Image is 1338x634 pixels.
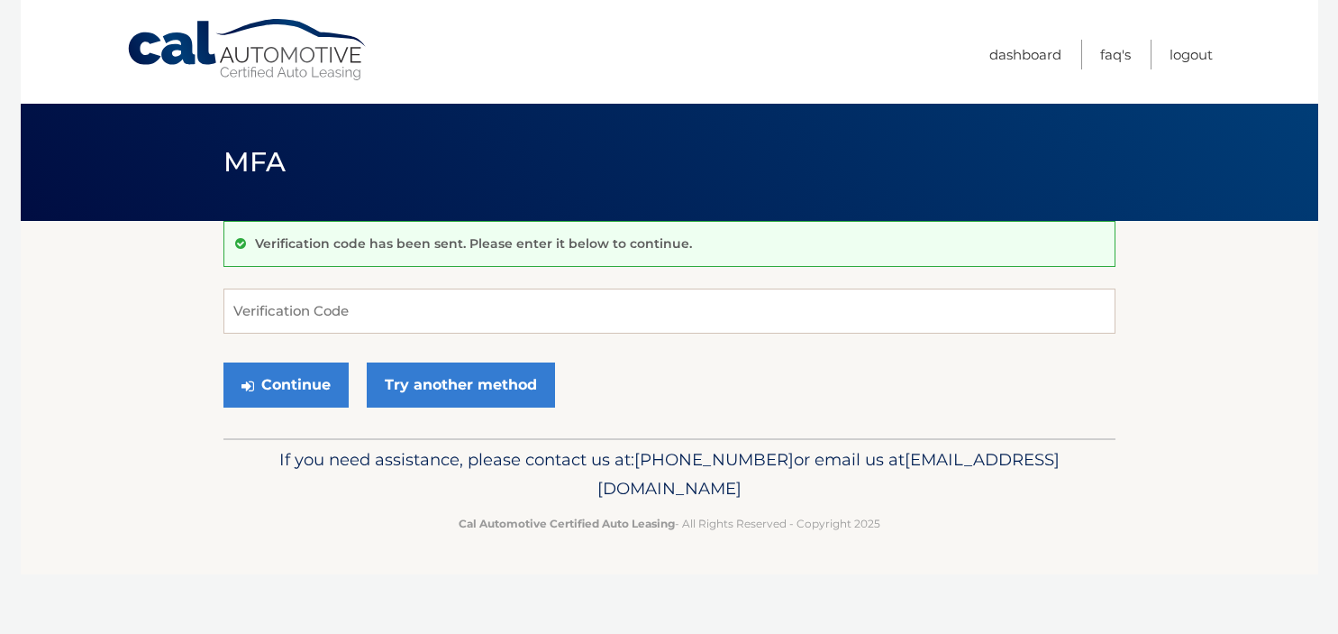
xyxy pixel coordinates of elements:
p: Verification code has been sent. Please enter it below to continue. [255,235,692,252]
p: If you need assistance, please contact us at: or email us at [235,446,1104,503]
strong: Cal Automotive Certified Auto Leasing [459,517,675,530]
button: Continue [223,363,349,408]
a: Cal Automotive [126,18,369,82]
span: [EMAIL_ADDRESS][DOMAIN_NAME] [597,449,1060,499]
input: Verification Code [223,289,1115,334]
a: Logout [1170,40,1213,69]
a: FAQ's [1100,40,1131,69]
span: MFA [223,145,287,179]
a: Try another method [367,363,555,408]
a: Dashboard [989,40,1061,69]
p: - All Rights Reserved - Copyright 2025 [235,514,1104,533]
span: [PHONE_NUMBER] [634,449,794,470]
